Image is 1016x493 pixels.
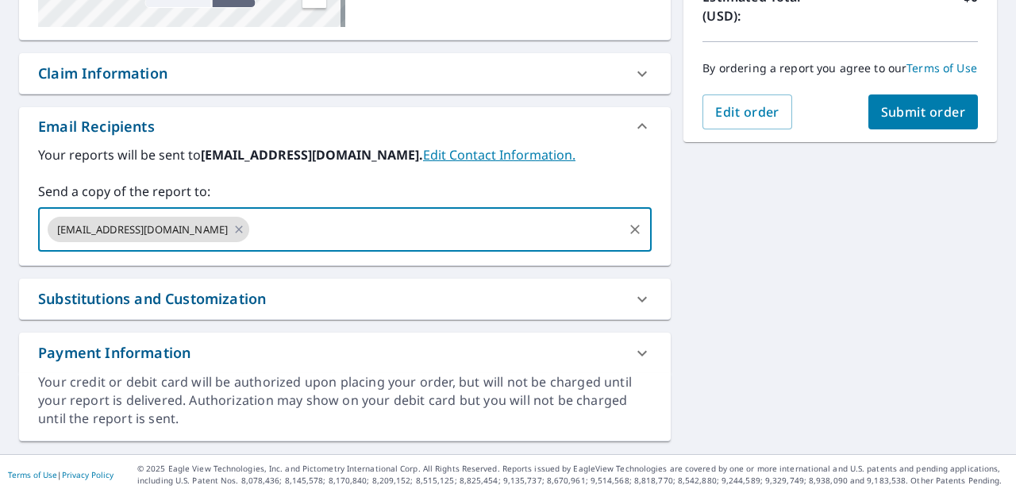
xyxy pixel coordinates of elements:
label: Your reports will be sent to [38,145,652,164]
div: Email Recipients [19,107,671,145]
div: Email Recipients [38,116,155,137]
button: Submit order [868,94,979,129]
div: Claim Information [19,53,671,94]
span: Submit order [881,103,966,121]
p: By ordering a report you agree to our [702,61,978,75]
p: | [8,470,114,480]
a: EditContactInfo [423,146,575,164]
div: Your credit or debit card will be authorized upon placing your order, but will not be charged unt... [38,373,652,428]
div: [EMAIL_ADDRESS][DOMAIN_NAME] [48,217,249,242]
a: Terms of Use [8,469,57,480]
a: Privacy Policy [62,469,114,480]
a: Terms of Use [906,60,977,75]
div: Payment Information [19,333,671,373]
div: Payment Information [38,342,190,364]
span: [EMAIL_ADDRESS][DOMAIN_NAME] [48,222,237,237]
button: Edit order [702,94,792,129]
div: Substitutions and Customization [19,279,671,319]
p: © 2025 Eagle View Technologies, Inc. and Pictometry International Corp. All Rights Reserved. Repo... [137,463,1008,487]
span: Edit order [715,103,779,121]
b: [EMAIL_ADDRESS][DOMAIN_NAME]. [201,146,423,164]
div: Substitutions and Customization [38,288,266,310]
div: Claim Information [38,63,167,84]
button: Clear [624,218,646,241]
label: Send a copy of the report to: [38,182,652,201]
